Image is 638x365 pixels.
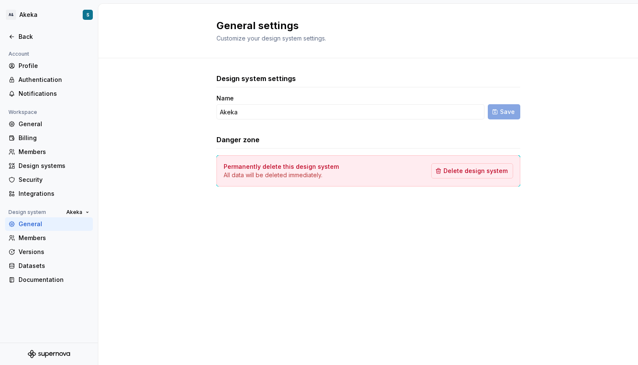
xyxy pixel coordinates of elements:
div: Akeka [19,11,38,19]
a: Notifications [5,87,93,100]
div: Design system [5,207,49,217]
a: Security [5,173,93,187]
div: Notifications [19,89,89,98]
div: Workspace [5,107,41,117]
span: Delete design system [443,167,508,175]
div: Members [19,234,89,242]
div: Back [19,32,89,41]
a: Profile [5,59,93,73]
a: Design systems [5,159,93,173]
a: Back [5,30,93,43]
div: Versions [19,248,89,256]
div: Datasets [19,262,89,270]
div: S [87,11,89,18]
div: A& [6,10,16,20]
button: Delete design system [431,163,513,178]
span: Customize your design system settings. [216,35,326,42]
h2: General settings [216,19,510,32]
div: General [19,120,89,128]
a: Members [5,231,93,245]
div: Authentication [19,76,89,84]
h4: Permanently delete this design system [224,162,339,171]
a: Integrations [5,187,93,200]
a: Authentication [5,73,93,87]
button: A&AkekaS [2,5,96,24]
a: General [5,217,93,231]
h3: Danger zone [216,135,260,145]
a: Documentation [5,273,93,287]
p: All data will be deleted immediately. [224,171,339,179]
a: General [5,117,93,131]
a: Datasets [5,259,93,273]
a: Versions [5,245,93,259]
div: Documentation [19,276,89,284]
div: Profile [19,62,89,70]
div: Members [19,148,89,156]
svg: Supernova Logo [28,350,70,358]
div: General [19,220,89,228]
a: Billing [5,131,93,145]
span: Akeka [66,209,82,216]
a: Members [5,145,93,159]
div: Account [5,49,32,59]
label: Name [216,94,234,103]
div: Security [19,176,89,184]
h3: Design system settings [216,73,296,84]
div: Integrations [19,189,89,198]
div: Design systems [19,162,89,170]
div: Billing [19,134,89,142]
